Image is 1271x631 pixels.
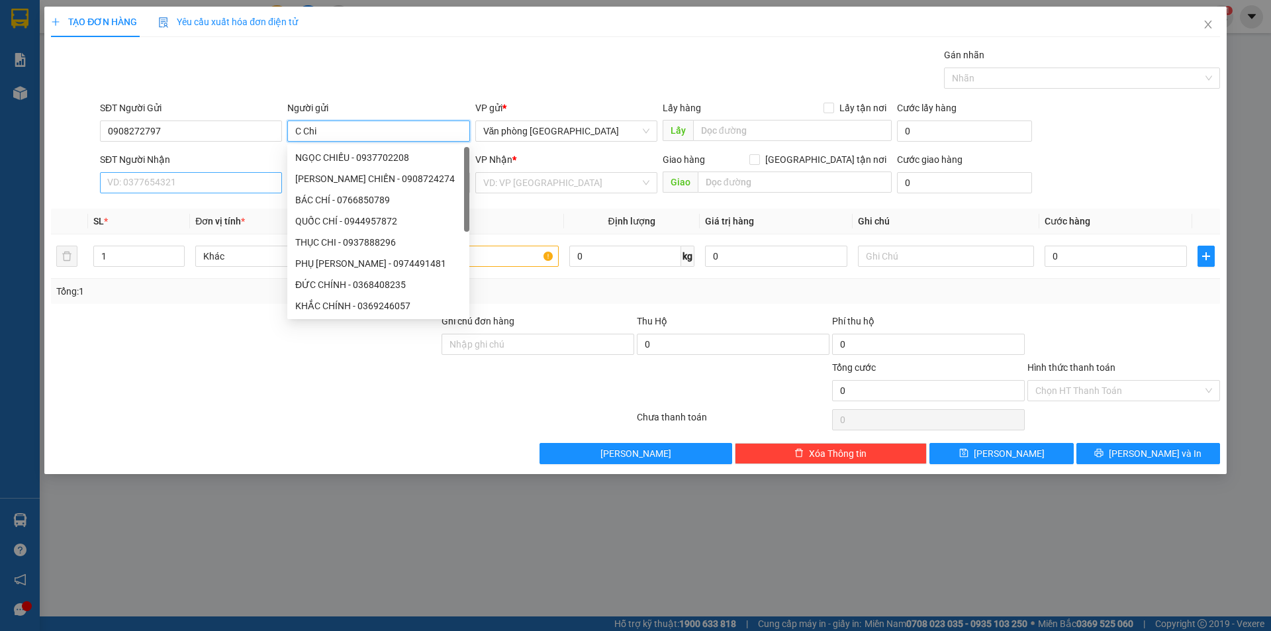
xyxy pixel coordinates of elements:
[195,216,245,226] span: Đơn vị tính
[17,85,73,148] b: An Anh Limousine
[540,443,732,464] button: [PERSON_NAME]
[600,446,671,461] span: [PERSON_NAME]
[832,362,876,373] span: Tổng cước
[100,152,282,167] div: SĐT Người Nhận
[897,121,1032,142] input: Cước lấy hàng
[858,246,1034,267] input: Ghi Chú
[442,334,634,355] input: Ghi chú đơn hàng
[705,216,754,226] span: Giá trị hàng
[483,121,649,141] span: Văn phòng Tân Phú
[295,214,461,228] div: QUỐC CHÍ - 0944957872
[635,410,831,433] div: Chưa thanh toán
[56,246,77,267] button: delete
[809,446,867,461] span: Xóa Thông tin
[794,448,804,459] span: delete
[203,246,363,266] span: Khác
[295,235,461,250] div: THỤC CHI - 0937888296
[287,189,469,211] div: BÁC CHÍ - 0766850789
[834,101,892,115] span: Lấy tận nơi
[608,216,655,226] span: Định lượng
[51,17,60,26] span: plus
[1076,443,1220,464] button: printer[PERSON_NAME] và In
[1109,446,1201,461] span: [PERSON_NAME] và In
[637,316,667,326] span: Thu Hộ
[1027,362,1115,373] label: Hình thức thanh toán
[735,443,927,464] button: deleteXóa Thông tin
[287,101,469,115] div: Người gửi
[663,103,701,113] span: Lấy hàng
[698,171,892,193] input: Dọc đường
[1203,19,1213,30] span: close
[56,284,491,299] div: Tổng: 1
[897,154,963,165] label: Cước giao hàng
[929,443,1073,464] button: save[PERSON_NAME]
[1198,251,1214,262] span: plus
[681,246,694,267] span: kg
[853,209,1039,234] th: Ghi chú
[944,50,984,60] label: Gán nhãn
[382,246,558,267] input: VD: Bàn, Ghế
[295,299,461,313] div: KHẮC CHÍNH - 0369246057
[832,314,1025,334] div: Phí thu hộ
[663,171,698,193] span: Giao
[287,253,469,274] div: PHỤ TÙNG NGỌC CHI - 0974491481
[1045,216,1090,226] span: Cước hàng
[295,256,461,271] div: PHỤ [PERSON_NAME] - 0974491481
[1190,7,1227,44] button: Close
[1094,448,1104,459] span: printer
[287,295,469,316] div: KHẮC CHÍNH - 0369246057
[663,154,705,165] span: Giao hàng
[287,211,469,232] div: QUỐC CHÍ - 0944957872
[295,193,461,207] div: BÁC CHÍ - 0766850789
[158,17,298,27] span: Yêu cầu xuất hóa đơn điện tử
[287,274,469,295] div: ĐỨC CHÍNH - 0368408235
[85,19,127,127] b: Biên nhận gởi hàng hóa
[51,17,137,27] span: TẠO ĐƠN HÀNG
[705,246,847,267] input: 0
[959,448,968,459] span: save
[287,232,469,253] div: THỤC CHI - 0937888296
[295,277,461,292] div: ĐỨC CHÍNH - 0368408235
[93,216,104,226] span: SL
[100,101,282,115] div: SĐT Người Gửi
[287,147,469,168] div: NGỌC CHIẾU - 0937702208
[158,17,169,28] img: icon
[475,154,512,165] span: VP Nhận
[897,172,1032,193] input: Cước giao hàng
[295,171,461,186] div: [PERSON_NAME] CHIẾN - 0908724274
[693,120,892,141] input: Dọc đường
[760,152,892,167] span: [GEOGRAPHIC_DATA] tận nơi
[442,316,514,326] label: Ghi chú đơn hàng
[475,101,657,115] div: VP gửi
[287,168,469,189] div: BÙI NGỌC CHIẾN - 0908724274
[295,150,461,165] div: NGỌC CHIẾU - 0937702208
[1198,246,1215,267] button: plus
[974,446,1045,461] span: [PERSON_NAME]
[663,120,693,141] span: Lấy
[897,103,957,113] label: Cước lấy hàng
